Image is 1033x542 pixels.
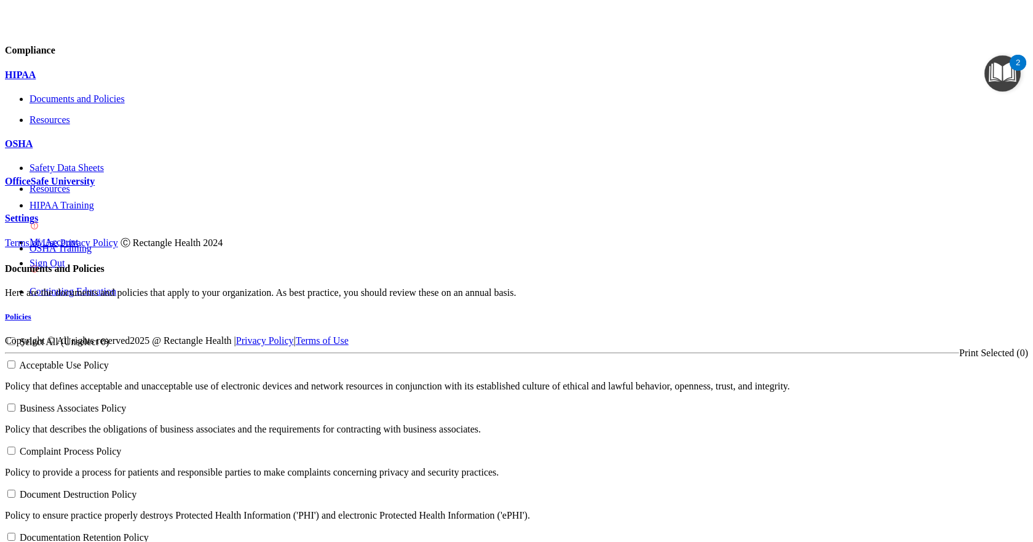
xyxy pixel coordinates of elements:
h4: Compliance [5,45,1028,56]
p: Policy that describes the obligations of business associates and the requirements for contracting... [5,424,1028,435]
span: Complaint Process Policy [20,446,121,456]
div: Copyright © All rights reserved 2025 @ Rectangle Health | | [5,335,1028,346]
img: danger-circle.6113f641.png [30,221,39,231]
span: Acceptable Use Policy [19,360,109,370]
a: Documents and Policies [30,94,1028,105]
a: HIPAA [5,70,1028,81]
a: Terms of Use [5,237,58,248]
a: Terms of Use [296,335,349,346]
a: Settings [5,213,1028,224]
a: OfficeSafe University [5,176,1028,187]
h4: Documents and Policies [5,263,1028,274]
a: Resources [30,183,1028,194]
a: Privacy Policy [60,237,118,248]
span: Business Associates Policy [20,403,126,413]
a: Privacy Policy [236,335,294,346]
p: Policy to provide a process for patients and responsible parties to make complaints concerning pr... [5,467,1028,478]
div: 2 [1016,63,1020,79]
img: PMB logo [5,5,172,30]
span: Document Destruction Policy [20,489,137,500]
a: Sign Out [30,258,1028,269]
a: Print Selected (0) [959,348,1028,358]
p: Policy that defines acceptable and unacceptable use of electronic devices and network resources i... [5,381,1028,392]
p: Policy to ensure practice properly destroys Protected Health Information ('PHI') and electronic P... [5,510,1028,521]
button: Open Resource Center, 2 new notifications [984,55,1021,92]
a: Continuing Education [30,286,1028,297]
a: Policies [5,312,1028,322]
span: Ⓒ Rectangle Health 2024 [121,237,223,248]
a: Safety Data Sheets [30,162,1028,173]
span: Here are the documents and policies that apply to your organization. As best practice, you should... [5,287,516,298]
p: HIPAA Training [30,200,1028,211]
a: Resources [30,114,1028,126]
a: HIPAA Training [30,200,1028,233]
a: OSHA [5,138,1028,149]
